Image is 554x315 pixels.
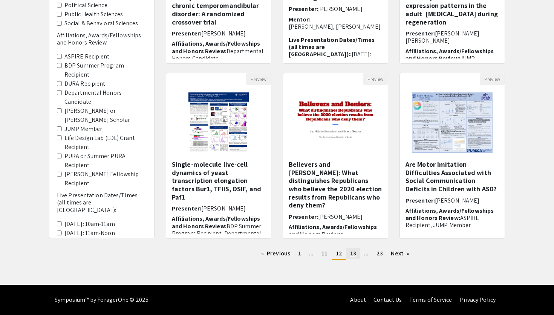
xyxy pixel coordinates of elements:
[406,30,499,44] h6: Presenter:
[350,249,356,257] span: 13
[406,29,479,45] span: [PERSON_NAME] [PERSON_NAME]
[172,160,265,201] h5: Single-molecule live-cell dynamics of yeast transcription elongation factors Bur1, TFIIS, DSIF, a...
[460,296,496,304] a: Privacy Policy
[350,296,366,304] a: About
[57,192,147,214] h6: Live Presentation Dates/Times (all times are [GEOGRAPHIC_DATA]):
[64,229,115,238] label: [DATE]: 11am-Noon
[289,160,382,209] h5: Believers and [PERSON_NAME]: What distinguishes Republicans who believe the 2020 election results...
[363,73,388,85] button: Preview
[406,207,494,222] span: Affiliations, Awards/Fellowships and Honors Review:
[64,220,115,229] label: [DATE]: 10am-11am
[172,205,265,212] h6: Presenter:
[376,249,383,257] span: 23
[289,15,311,23] span: Mentor:
[399,73,505,239] div: Open Presentation <p>Are Motor Imitation Difficulties Associated with Social Communication Defici...
[283,73,388,239] div: Open Presentation <p><span style="color: rgb(10, 21, 81);">Believers and Deniers: What distinguis...
[64,152,147,170] label: PURA or Summer PURA Recipient
[336,249,342,257] span: 12
[57,32,147,46] h6: Affiliations, Awards/Fellowships and Honors Review
[289,223,377,238] span: Affiliations, Awards/Fellowships and Honors Review:
[289,213,382,220] h6: Presenter:
[64,10,123,19] label: Public Health Sciences
[64,106,147,124] label: [PERSON_NAME] or [PERSON_NAME] Scholar
[64,88,147,106] label: Departmental Honors Candidate
[309,249,314,257] span: ...
[201,29,246,37] span: [PERSON_NAME]
[289,5,382,12] h6: Presenter:
[480,73,505,85] button: Preview
[406,231,427,239] span: Mentor:
[166,73,271,239] div: Open Presentation <p>Single-molecule live-cell dynamics of yeast transcription elongation factors...
[298,249,301,257] span: 1
[246,73,271,85] button: Preview
[201,204,246,212] span: [PERSON_NAME]
[321,249,328,257] span: 11
[406,160,499,193] h5: Are Motor Imitation Difficulties Associated with Social Communication Deficits in Children with ASD?
[64,124,102,134] label: JUMP Member
[172,215,260,230] span: Affiliations, Awards/Fellowships and Honors Review:
[64,61,147,79] label: BDP Summer Program Recipient
[172,40,260,55] span: Affiliations, Awards/Fellowships and Honors Review:
[318,5,363,13] span: [PERSON_NAME]
[64,134,147,152] label: Life Design Lab (LDL) Grant Recipient
[64,238,111,247] label: [DATE]: 1pm-2pm
[435,197,479,204] span: [PERSON_NAME]
[6,281,32,309] iframe: Chat
[181,85,256,160] img: <p>Single-molecule live-cell dynamics of yeast transcription elongation factors Bur1, TFIIS, DSIF...
[64,52,110,61] label: ASPIRE Recipient
[166,248,505,260] ul: Pagination
[289,36,375,58] span: Live Presentation Dates/Times (all times are [GEOGRAPHIC_DATA])::
[404,85,500,160] img: <p>Are Motor Imitation Difficulties Associated with Social Communication Deficits in Children wit...
[257,248,294,259] a: Previous page
[373,296,402,304] a: Contact Us
[64,19,138,28] label: Social & Behavioral Sciences
[387,248,413,259] a: Next page
[172,30,265,37] h6: Presenter:
[283,90,388,155] img: <p><span style="color: rgb(10, 21, 81);">Believers and Deniers: What distinguishes Republicans wh...
[289,50,371,65] span: [DATE]: 9am-10am, [DATE]: 9am-10am
[289,23,382,30] p: [PERSON_NAME], [PERSON_NAME]
[172,47,263,62] span: Departmental Honors Candidate
[406,47,494,62] span: Affiliations, Awards/Fellowships and Honors Review:
[406,197,499,204] h6: Presenter:
[64,170,147,188] label: [PERSON_NAME] Fellowship Recipient
[55,285,148,315] div: Symposium™ by ForagerOne © 2025
[364,249,369,257] span: ...
[64,1,107,10] label: Political Science
[64,79,105,88] label: DURA Recipient
[409,296,452,304] a: Terms of Service
[318,213,363,221] span: [PERSON_NAME]
[406,214,479,229] span: ASPIRE Recipient, JUMP Member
